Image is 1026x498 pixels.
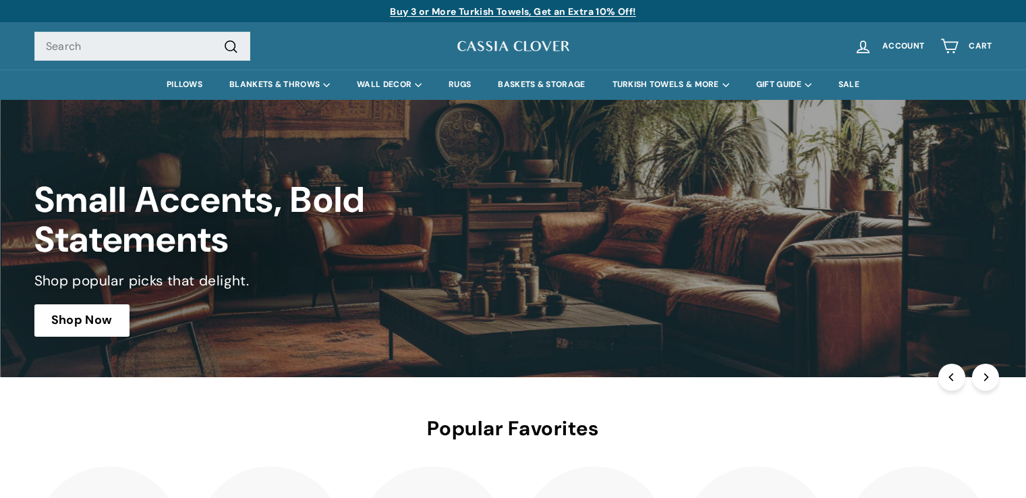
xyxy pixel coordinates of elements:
[932,26,1000,66] a: Cart
[343,70,435,100] summary: WALL DECOR
[7,70,1019,100] div: Primary
[34,32,250,61] input: Search
[972,364,999,391] button: Next
[390,5,635,18] a: Buy 3 or More Turkish Towels, Get an Extra 10% Off!
[825,70,873,100] a: SALE
[435,70,484,100] a: RUGS
[153,70,216,100] a: PILLOWS
[216,70,343,100] summary: BLANKETS & THROWS
[882,42,924,51] span: Account
[599,70,743,100] summary: TURKISH TOWELS & MORE
[743,70,825,100] summary: GIFT GUIDE
[969,42,992,51] span: Cart
[34,418,992,440] h2: Popular Favorites
[938,364,965,391] button: Previous
[484,70,598,100] a: BASKETS & STORAGE
[846,26,932,66] a: Account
